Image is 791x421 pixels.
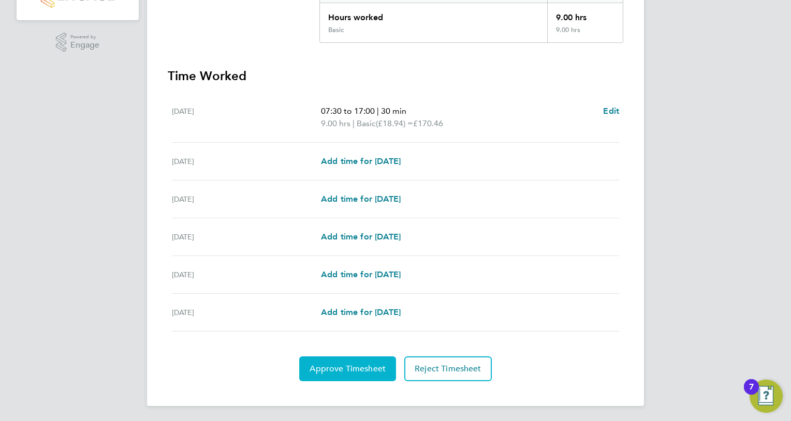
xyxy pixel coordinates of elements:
span: Powered by [70,33,99,41]
span: Approve Timesheet [310,364,386,374]
span: | [377,106,379,116]
span: 30 min [381,106,406,116]
button: Open Resource Center, 7 new notifications [750,380,783,413]
span: Basic [357,117,376,130]
span: Add time for [DATE] [321,269,401,279]
h3: Time Worked [168,68,623,84]
div: 9.00 hrs [547,3,623,26]
span: Engage [70,41,99,50]
span: | [353,118,355,128]
span: Edit [603,106,619,116]
div: Basic [328,26,344,34]
button: Approve Timesheet [299,356,396,381]
span: Add time for [DATE] [321,156,401,166]
a: Add time for [DATE] [321,268,401,281]
div: [DATE] [172,231,321,243]
a: Add time for [DATE] [321,231,401,243]
span: 07:30 to 17:00 [321,106,375,116]
div: [DATE] [172,105,321,130]
div: [DATE] [172,268,321,281]
a: Add time for [DATE] [321,155,401,168]
span: Add time for [DATE] [321,307,401,317]
span: (£18.94) = [376,118,413,128]
a: Powered byEngage [56,33,100,52]
div: [DATE] [172,306,321,319]
span: 9.00 hrs [321,118,350,128]
span: £170.46 [413,118,443,128]
span: Add time for [DATE] [321,194,401,204]
div: [DATE] [172,155,321,168]
div: [DATE] [172,193,321,205]
a: Edit [603,105,619,117]
button: Reject Timesheet [404,356,492,381]
span: Reject Timesheet [415,364,481,374]
a: Add time for [DATE] [321,193,401,205]
div: 7 [749,387,754,400]
span: Add time for [DATE] [321,232,401,242]
div: 9.00 hrs [547,26,623,42]
div: Hours worked [320,3,547,26]
a: Add time for [DATE] [321,306,401,319]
